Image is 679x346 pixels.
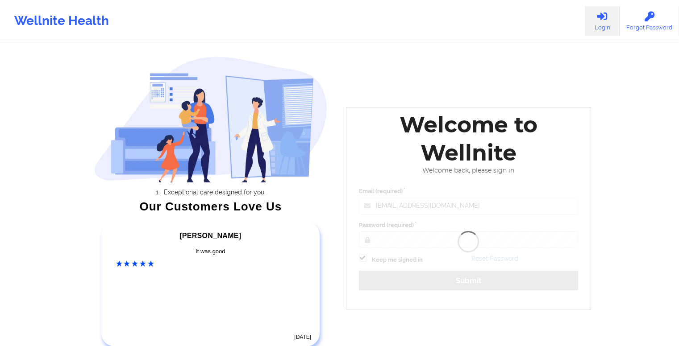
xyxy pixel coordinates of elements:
[116,247,305,256] div: It was good
[353,167,585,174] div: Welcome back, please sign in
[94,56,327,182] img: wellnite-auth-hero_200.c722682e.png
[294,334,311,340] time: [DATE]
[102,189,327,196] li: Exceptional care designed for you.
[179,232,241,239] span: [PERSON_NAME]
[94,202,327,211] div: Our Customers Love Us
[353,111,585,167] div: Welcome to Wellnite
[620,6,679,36] a: Forgot Password
[585,6,620,36] a: Login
